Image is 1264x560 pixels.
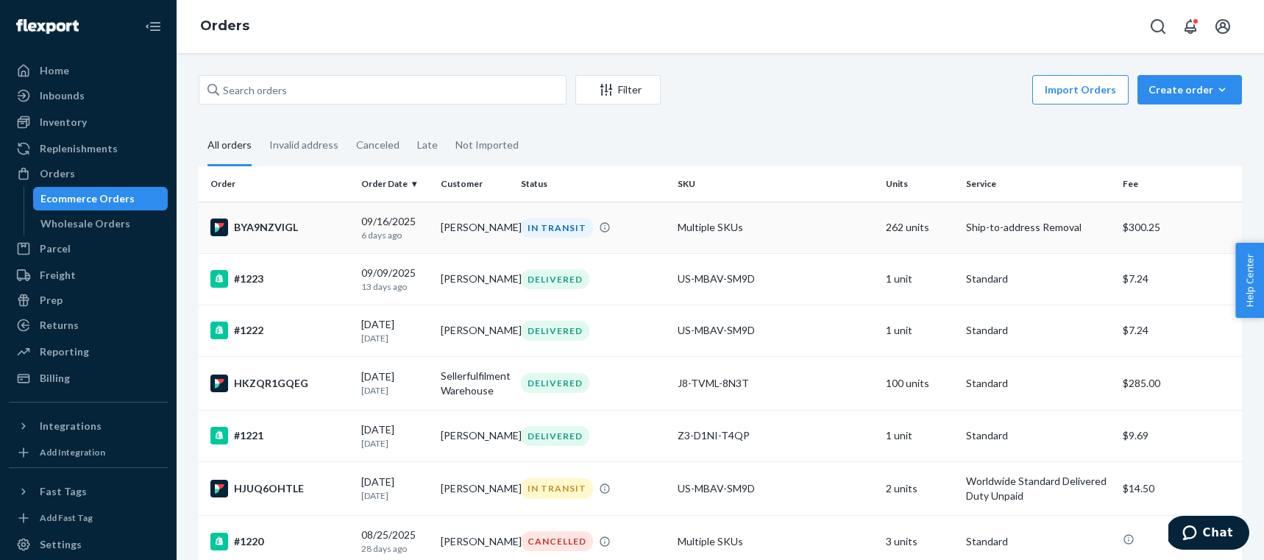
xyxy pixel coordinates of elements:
[200,18,249,34] a: Orders
[9,110,168,134] a: Inventory
[40,166,75,181] div: Orders
[210,219,349,236] div: BYA9NZVIGL
[441,177,509,190] div: Customer
[210,533,349,550] div: #1220
[361,317,430,344] div: [DATE]
[966,376,1111,391] p: Standard
[672,166,881,202] th: SKU
[40,88,85,103] div: Inbounds
[960,202,1117,253] td: Ship-to-address Removal
[40,241,71,256] div: Parcel
[575,75,661,104] button: Filter
[9,137,168,160] a: Replenishments
[40,141,118,156] div: Replenishments
[1032,75,1129,104] button: Import Orders
[40,446,105,458] div: Add Integration
[210,427,349,444] div: #1221
[9,84,168,107] a: Inbounds
[188,5,261,48] ol: breadcrumbs
[672,202,881,253] td: Multiple SKUs
[880,202,960,253] td: 262 units
[1137,75,1242,104] button: Create order
[361,437,430,450] p: [DATE]
[40,484,87,499] div: Fast Tags
[521,321,589,341] div: DELIVERED
[210,270,349,288] div: #1223
[9,340,168,364] a: Reporting
[435,410,515,461] td: [PERSON_NAME]
[210,375,349,392] div: HKZQR1GQEG
[138,12,168,41] button: Close Navigation
[361,229,430,241] p: 6 days ago
[1117,356,1242,410] td: $285.00
[210,480,349,497] div: HJUQ6OHTLE
[9,444,168,461] a: Add Integration
[40,216,130,231] div: Wholesale Orders
[40,344,89,359] div: Reporting
[966,474,1111,503] p: Worldwide Standard Delivered Duty Unpaid
[16,19,79,34] img: Flexport logo
[40,537,82,552] div: Settings
[880,166,960,202] th: Units
[521,218,593,238] div: IN TRANSIT
[199,75,567,104] input: Search orders
[40,63,69,78] div: Home
[521,426,589,446] div: DELIVERED
[521,531,593,551] div: CANCELLED
[9,509,168,527] a: Add Fast Tag
[40,115,87,130] div: Inventory
[880,305,960,356] td: 1 unit
[1208,12,1238,41] button: Open account menu
[435,202,515,253] td: [PERSON_NAME]
[361,280,430,293] p: 13 days ago
[435,305,515,356] td: [PERSON_NAME]
[40,419,102,433] div: Integrations
[9,480,168,503] button: Fast Tags
[455,126,519,164] div: Not Imported
[1168,516,1249,553] iframe: Opens a widget where you can chat to one of our agents
[678,481,875,496] div: US-MBAV-SM9D
[1117,462,1242,516] td: $14.50
[678,323,875,338] div: US-MBAV-SM9D
[1117,253,1242,305] td: $7.24
[880,462,960,516] td: 2 units
[40,371,70,386] div: Billing
[356,126,400,164] div: Canceled
[521,373,589,393] div: DELIVERED
[361,266,430,293] div: 09/09/2025
[361,422,430,450] div: [DATE]
[40,191,135,206] div: Ecommerce Orders
[521,269,589,289] div: DELIVERED
[361,542,430,555] p: 28 days ago
[435,253,515,305] td: [PERSON_NAME]
[9,59,168,82] a: Home
[966,323,1111,338] p: Standard
[1117,410,1242,461] td: $9.69
[361,214,430,241] div: 09/16/2025
[678,272,875,286] div: US-MBAV-SM9D
[9,366,168,390] a: Billing
[33,187,168,210] a: Ecommerce Orders
[9,313,168,337] a: Returns
[966,272,1111,286] p: Standard
[1148,82,1231,97] div: Create order
[361,384,430,397] p: [DATE]
[33,212,168,235] a: Wholesale Orders
[361,489,430,502] p: [DATE]
[678,428,875,443] div: Z3-D1NI-T4QP
[361,528,430,555] div: 08/25/2025
[9,288,168,312] a: Prep
[269,126,338,164] div: Invalid address
[521,478,593,498] div: IN TRANSIT
[361,475,430,502] div: [DATE]
[880,253,960,305] td: 1 unit
[207,126,252,166] div: All orders
[9,237,168,260] a: Parcel
[880,410,960,461] td: 1 unit
[1235,243,1264,318] button: Help Center
[355,166,436,202] th: Order Date
[1176,12,1205,41] button: Open notifications
[880,356,960,410] td: 100 units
